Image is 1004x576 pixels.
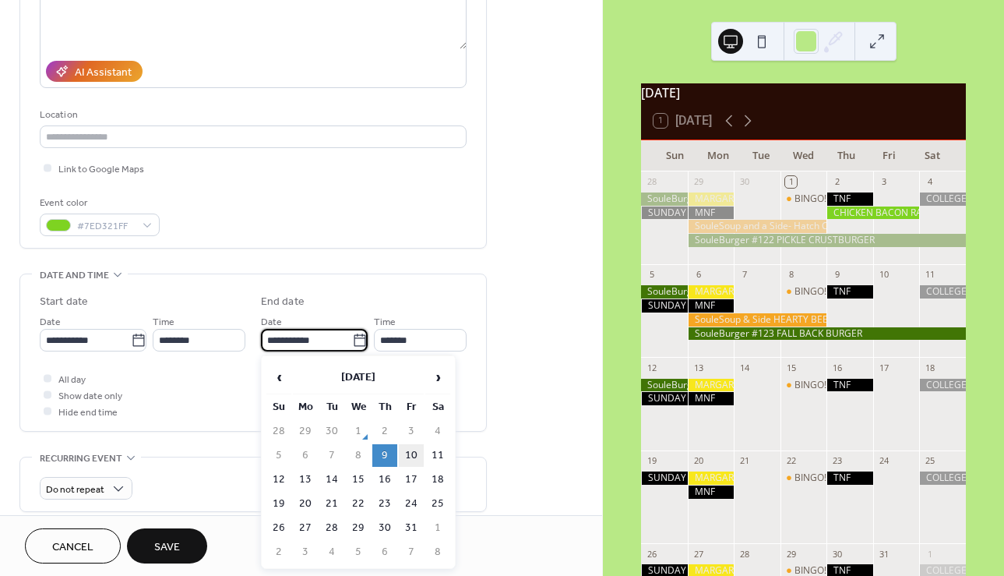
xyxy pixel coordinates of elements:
span: Save [154,539,180,556]
div: End date [261,294,305,310]
div: Sun [653,140,696,171]
td: 3 [293,541,318,564]
div: BINGO! [780,193,827,206]
td: 31 [399,517,424,539]
div: 6 [692,269,704,281]
td: 17 [399,468,424,491]
div: 5 [646,269,657,281]
div: MARGARITA MONDAYS` [688,285,735,299]
td: 2 [372,420,397,443]
div: 17 [878,362,890,373]
td: 23 [372,493,397,515]
td: 28 [266,420,291,443]
div: COLLEGE FOOTBALL HEADQUARTERS [919,285,966,299]
td: 29 [293,420,318,443]
div: AI Assistant [75,65,132,81]
span: Date [40,314,61,330]
div: BINGO! [780,285,827,299]
div: TNF [826,379,873,392]
td: 7 [319,444,344,467]
td: 3 [399,420,424,443]
span: #7ED321FF [77,218,135,235]
div: 1 [924,548,935,560]
div: Fri [868,140,911,171]
th: Mo [293,396,318,419]
div: 19 [646,455,657,467]
div: MNF [688,207,735,220]
td: 30 [319,420,344,443]
div: 30 [738,176,750,188]
div: CHICKEN BACON RANCH SUB SANDWICH [826,207,919,220]
div: TNF [826,285,873,299]
div: TNF [826,472,873,485]
td: 15 [346,468,371,491]
div: MNF [688,299,735,313]
th: Fr [399,396,424,419]
td: 21 [319,493,344,515]
td: 11 [425,444,450,467]
div: 9 [831,269,843,281]
div: 13 [692,362,704,373]
span: Recurring event [40,451,122,467]
div: Thu [825,140,868,171]
td: 16 [372,468,397,491]
div: 14 [738,362,750,373]
span: Date and time [40,267,109,284]
div: SouleSoup and a Side- Hatch Chile Corn Chowder & ham and cheese slide3r [688,220,827,233]
div: Tue [739,140,782,171]
td: 4 [425,420,450,443]
td: 27 [293,517,318,539]
td: 1 [346,420,371,443]
div: Location [40,107,463,123]
div: Wed [782,140,825,171]
td: 6 [293,444,318,467]
div: 28 [646,176,657,188]
div: BINGO! [794,285,826,299]
td: 5 [346,541,371,564]
td: 14 [319,468,344,491]
div: 4 [924,176,935,188]
div: SouleBurger #121 ELVIS BURGER [641,193,688,206]
td: 8 [346,444,371,467]
div: 21 [738,455,750,467]
td: 29 [346,517,371,539]
td: 9 [372,444,397,467]
div: Sat [911,140,953,171]
div: 22 [785,455,797,467]
td: 28 [319,517,344,539]
td: 2 [266,541,291,564]
th: Th [372,396,397,419]
div: COLLEGE FOOTBALL HEADQUARTERS [919,193,966,206]
div: 25 [924,455,935,467]
div: 7 [738,269,750,281]
td: 20 [293,493,318,515]
div: 2 [831,176,843,188]
th: Tu [319,396,344,419]
div: SUNDAY FUNDAY FOOTBALL AT THE OFFICE [641,299,688,313]
div: Start date [40,294,88,310]
button: AI Assistant [46,61,143,82]
td: 10 [399,444,424,467]
div: 15 [785,362,797,373]
th: We [346,396,371,419]
div: Event color [40,195,157,211]
div: 11 [924,269,935,281]
div: [DATE] [641,83,966,102]
button: Cancel [25,528,121,564]
span: Link to Google Maps [58,161,144,178]
td: 24 [399,493,424,515]
button: Save [127,528,207,564]
div: MNF [688,392,735,405]
span: › [426,362,449,393]
div: 3 [878,176,890,188]
div: 26 [646,548,657,560]
div: 28 [738,548,750,560]
td: 26 [266,517,291,539]
span: Show date only [58,388,122,405]
div: BINGO! [780,379,827,392]
div: Mon [696,140,739,171]
div: SUNDAY FUNDAY FOOTBALL AT THE OFFICE [641,392,688,405]
div: BINGO! [794,379,826,392]
span: All day [58,372,86,388]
